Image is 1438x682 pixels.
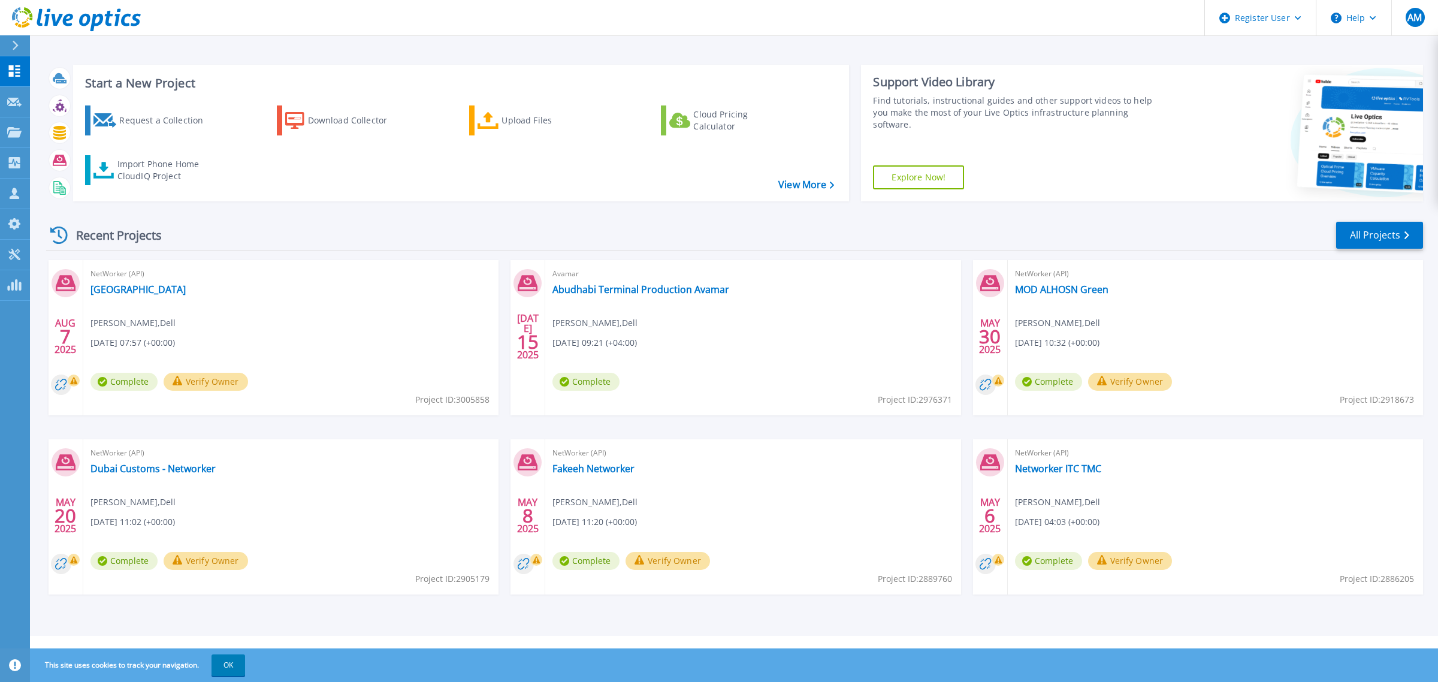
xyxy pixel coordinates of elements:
[1088,552,1173,570] button: Verify Owner
[979,331,1001,342] span: 30
[517,337,539,347] span: 15
[984,511,995,521] span: 6
[552,373,620,391] span: Complete
[516,315,539,358] div: [DATE] 2025
[1015,267,1416,280] span: NetWorker (API)
[502,108,597,132] div: Upload Files
[90,496,176,509] span: [PERSON_NAME] , Dell
[1336,222,1423,249] a: All Projects
[1015,496,1100,509] span: [PERSON_NAME] , Dell
[978,494,1001,538] div: MAY 2025
[90,446,491,460] span: NetWorker (API)
[1015,316,1100,330] span: [PERSON_NAME] , Dell
[552,267,953,280] span: Avamar
[552,463,635,475] a: Fakeeh Networker
[552,316,638,330] span: [PERSON_NAME] , Dell
[626,552,710,570] button: Verify Owner
[54,494,77,538] div: MAY 2025
[90,336,175,349] span: [DATE] 07:57 (+00:00)
[164,373,248,391] button: Verify Owner
[90,373,158,391] span: Complete
[33,654,245,676] span: This site uses cookies to track your navigation.
[552,446,953,460] span: NetWorker (API)
[1340,572,1414,586] span: Project ID: 2886205
[308,108,404,132] div: Download Collector
[119,108,215,132] div: Request a Collection
[552,283,729,295] a: Abudhabi Terminal Production Avamar
[1340,393,1414,406] span: Project ID: 2918673
[90,283,186,295] a: [GEOGRAPHIC_DATA]
[277,105,410,135] a: Download Collector
[552,336,637,349] span: [DATE] 09:21 (+04:00)
[693,108,789,132] div: Cloud Pricing Calculator
[90,515,175,529] span: [DATE] 11:02 (+00:00)
[54,315,77,358] div: AUG 2025
[415,572,490,586] span: Project ID: 2905179
[552,496,638,509] span: [PERSON_NAME] , Dell
[90,316,176,330] span: [PERSON_NAME] , Dell
[873,74,1162,90] div: Support Video Library
[55,511,76,521] span: 20
[1088,373,1173,391] button: Verify Owner
[1015,336,1099,349] span: [DATE] 10:32 (+00:00)
[878,572,952,586] span: Project ID: 2889760
[46,221,178,250] div: Recent Projects
[469,105,603,135] a: Upload Files
[117,158,211,182] div: Import Phone Home CloudIQ Project
[164,552,248,570] button: Verify Owner
[878,393,952,406] span: Project ID: 2976371
[552,515,637,529] span: [DATE] 11:20 (+00:00)
[873,95,1162,131] div: Find tutorials, instructional guides and other support videos to help you make the most of your L...
[90,267,491,280] span: NetWorker (API)
[1015,283,1108,295] a: MOD ALHOSN Green
[90,552,158,570] span: Complete
[1015,446,1416,460] span: NetWorker (API)
[1015,515,1099,529] span: [DATE] 04:03 (+00:00)
[212,654,245,676] button: OK
[60,331,71,342] span: 7
[85,105,219,135] a: Request a Collection
[516,494,539,538] div: MAY 2025
[1015,552,1082,570] span: Complete
[552,552,620,570] span: Complete
[522,511,533,521] span: 8
[415,393,490,406] span: Project ID: 3005858
[978,315,1001,358] div: MAY 2025
[1015,373,1082,391] span: Complete
[85,77,834,90] h3: Start a New Project
[90,463,216,475] a: Dubai Customs - Networker
[1407,13,1422,22] span: AM
[778,179,834,191] a: View More
[1015,463,1101,475] a: Networker ITC TMC
[873,165,964,189] a: Explore Now!
[661,105,794,135] a: Cloud Pricing Calculator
